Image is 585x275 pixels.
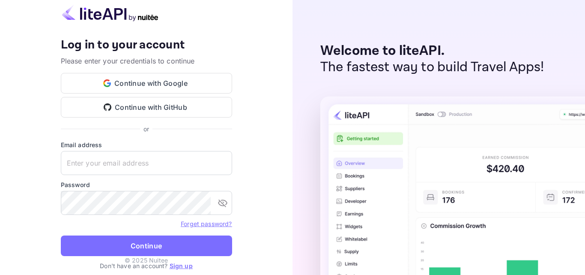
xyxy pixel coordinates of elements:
[61,97,232,118] button: Continue with GitHub
[61,261,232,270] p: Don't have an account?
[125,256,168,265] p: © 2025 Nuitee
[170,262,193,269] a: Sign up
[320,59,544,76] p: The fastest way to build Travel Apps!
[61,73,232,94] button: Continue with Google
[143,124,149,133] p: or
[61,180,232,189] label: Password
[61,5,159,21] img: liteapi
[61,236,232,256] button: Continue
[181,220,232,227] a: Forget password?
[61,56,232,66] p: Please enter your credentials to continue
[214,194,231,212] button: toggle password visibility
[320,43,544,59] p: Welcome to liteAPI.
[181,219,232,228] a: Forget password?
[61,38,232,53] h4: Log in to your account
[61,140,232,149] label: Email address
[61,151,232,175] input: Enter your email address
